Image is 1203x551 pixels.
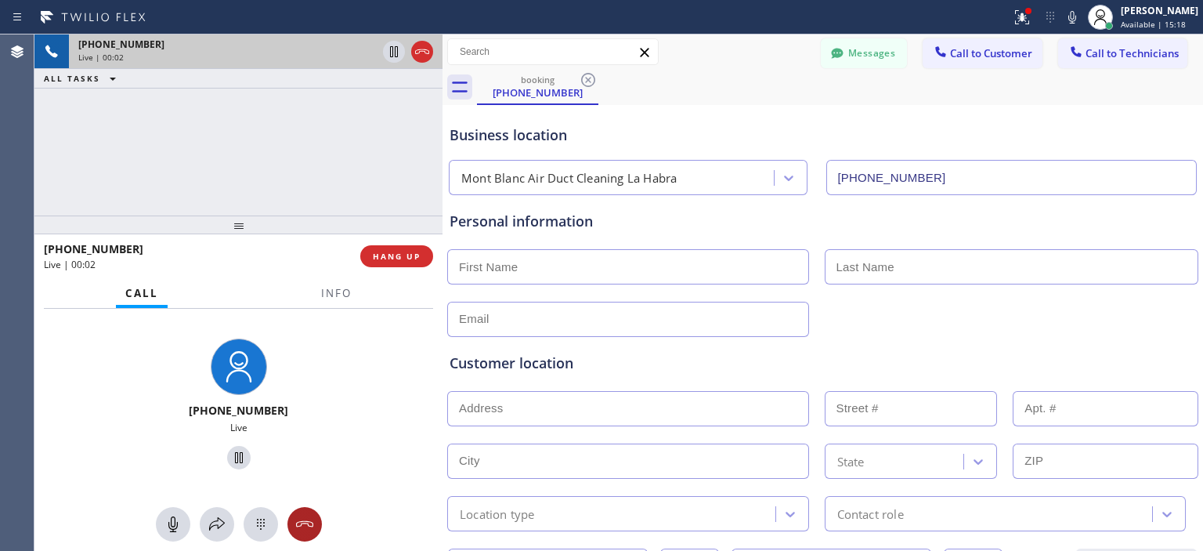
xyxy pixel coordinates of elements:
input: City [447,444,809,479]
div: booking [479,74,597,85]
span: Available | 15:18 [1121,19,1186,30]
button: Hang up [287,507,322,542]
span: Call to Technicians [1086,46,1179,60]
span: [PHONE_NUMBER] [78,38,164,51]
span: Call to Customer [950,46,1032,60]
div: [PERSON_NAME] [1121,4,1198,17]
button: Mute [156,507,190,542]
button: ALL TASKS [34,69,132,88]
input: Search [448,39,658,64]
input: Email [447,302,809,337]
span: Info [321,286,352,300]
span: Live [230,421,247,434]
button: HANG UP [360,245,433,267]
input: Phone Number [826,160,1198,195]
div: Customer location [450,353,1196,374]
input: Last Name [825,249,1199,285]
button: Open dialpad [244,507,278,542]
div: Mont Blanc Air Duct Cleaning La Habra [461,169,677,187]
button: Open directory [200,507,234,542]
div: State [837,452,865,470]
button: Messages [821,38,907,68]
span: [PHONE_NUMBER] [189,403,288,418]
span: ALL TASKS [44,73,100,84]
input: Apt. # [1013,391,1198,426]
input: Address [447,391,809,426]
div: Location type [460,505,535,523]
input: Street # [825,391,998,426]
div: Personal information [450,211,1196,232]
span: Live | 00:02 [44,258,96,271]
button: Mute [1061,6,1083,28]
span: HANG UP [373,251,421,262]
button: Call to Technicians [1058,38,1187,68]
button: Hang up [411,41,433,63]
div: (562) 687-7636 [479,70,597,103]
span: Live | 00:02 [78,52,124,63]
button: Info [312,278,361,309]
button: Hold Customer [227,446,251,469]
button: Call [116,278,168,309]
div: [PHONE_NUMBER] [479,85,597,100]
button: Call to Customer [923,38,1042,68]
div: Contact role [837,505,904,523]
span: Call [125,286,158,300]
button: Hold Customer [383,41,405,63]
div: Business location [450,125,1196,146]
input: First Name [447,249,809,285]
span: [PHONE_NUMBER] [44,241,143,256]
input: ZIP [1013,444,1198,479]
